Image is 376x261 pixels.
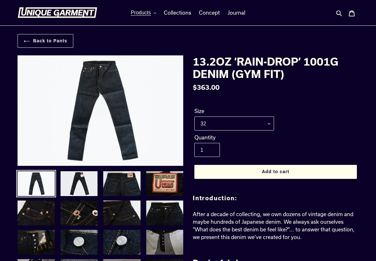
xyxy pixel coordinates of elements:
img: Load image into Gallery viewer, 13.2OZ ‘RAIN-DROP’ 1001G DENIM (GYM FIT) [146,200,184,226]
a: Back to Pants [18,34,73,48]
span: $363.00 [193,83,220,91]
label: Size [194,107,274,115]
button: Products [127,8,159,18]
span: Concept [199,10,220,16]
img: Load image into Gallery viewer, 13.2OZ ‘RAIN-DROP’ 1001G DENIM (GYM FIT) [17,200,55,226]
img: Load image into Gallery viewer, 13.2OZ ‘RAIN-DROP’ 1001G DENIM (GYM FIT) [103,200,141,226]
img: Load image into Gallery viewer, 13.2OZ ‘RAIN-DROP’ 1001G DENIM (GYM FIT) [17,171,55,197]
label: Quantity [194,134,274,141]
span: Add to cart [262,169,289,174]
span: Collections [164,10,191,16]
a: Concept [196,8,223,18]
span: Journal [228,10,245,16]
a: Collections [161,8,194,18]
span: Products [131,10,151,16]
span: After a decade of collecting, we own dozens of vintage denim and maybe hundreds of Japanese denim... [193,211,355,240]
img: Load image into Gallery viewer, 13.2OZ ‘RAIN-DROP’ 1001G DENIM (GYM FIT) [60,200,98,226]
h1: 13.2OZ ‘RAIN-DROP’ 1001G DENIM (GYM FIT) [193,55,358,80]
img: Load image into Gallery viewer, 13.2OZ ‘RAIN-DROP’ 1001G DENIM (GYM FIT) [103,171,141,197]
img: Load image into Gallery viewer, 13.2OZ ‘RAIN-DROP’ 1001G DENIM (GYM FIT) [60,171,98,197]
img: Load image into Gallery viewer, 13.2OZ ‘RAIN-DROP’ 1001G DENIM (GYM FIT) [103,229,141,255]
h2: Introduction: [193,195,358,202]
a: Journal [224,8,249,18]
img: Load image into Gallery viewer, 13.2OZ ‘RAIN-DROP’ 1001G DENIM (GYM FIT) [146,229,184,255]
img: Load image into Gallery viewer, 13.2OZ ‘RAIN-DROP’ 1001G DENIM (GYM FIT) [60,229,98,255]
button: Add to cart [194,165,357,179]
img: Load image into Gallery viewer, 13.2OZ ‘RAIN-DROP’ 1001G DENIM (GYM FIT) [17,229,55,255]
img: Unique Garment [18,7,97,18]
img: Load image into Gallery viewer, 13.2OZ ‘RAIN-DROP’ 1001G DENIM (GYM FIT) [146,171,184,197]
